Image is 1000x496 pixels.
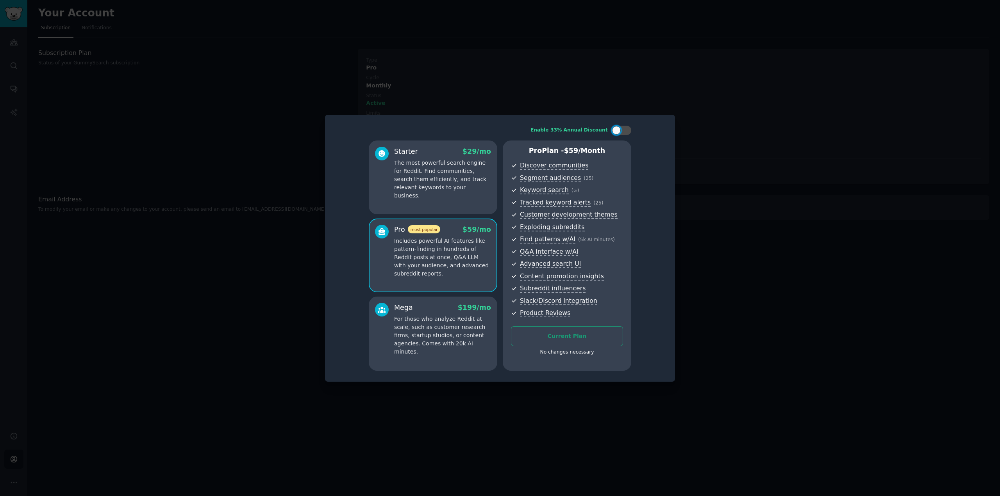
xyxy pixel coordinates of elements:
[520,297,597,305] span: Slack/Discord integration
[394,303,413,313] div: Mega
[520,235,575,244] span: Find patterns w/AI
[394,315,491,356] p: For those who analyze Reddit at scale, such as customer research firms, startup studios, or conte...
[578,237,615,242] span: ( 5k AI minutes )
[530,127,608,134] div: Enable 33% Annual Discount
[520,272,604,281] span: Content promotion insights
[408,225,441,233] span: most popular
[394,147,418,156] div: Starter
[458,304,491,311] span: $ 199 /mo
[593,200,603,206] span: ( 25 )
[462,226,491,233] span: $ 59 /mo
[394,225,440,235] div: Pro
[520,260,581,268] span: Advanced search UI
[571,188,579,193] span: ( ∞ )
[520,162,588,170] span: Discover communities
[520,211,618,219] span: Customer development themes
[394,159,491,200] p: The most powerful search engine for Reddit. Find communities, search them efficiently, and track ...
[462,148,491,155] span: $ 29 /mo
[520,223,584,231] span: Exploding subreddits
[520,284,586,293] span: Subreddit influencers
[511,146,623,156] p: Pro Plan -
[520,248,578,256] span: Q&A interface w/AI
[584,176,593,181] span: ( 25 )
[564,147,605,155] span: $ 59 /month
[394,237,491,278] p: Includes powerful AI features like pattern-finding in hundreds of Reddit posts at once, Q&A LLM w...
[520,186,569,194] span: Keyword search
[520,174,581,182] span: Segment audiences
[520,199,591,207] span: Tracked keyword alerts
[511,349,623,356] div: No changes necessary
[520,309,570,317] span: Product Reviews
